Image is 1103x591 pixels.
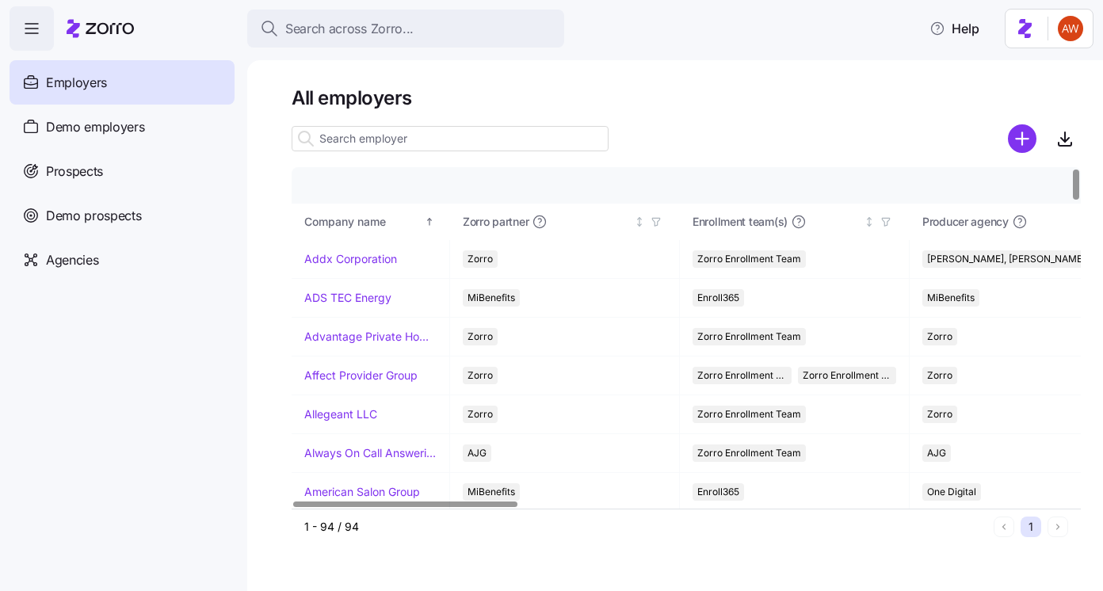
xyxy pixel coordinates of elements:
span: MiBenefits [468,483,515,501]
div: 1 - 94 / 94 [304,519,987,535]
span: Search across Zorro... [285,19,414,39]
span: Zorro [927,367,952,384]
svg: add icon [1008,124,1036,153]
span: AJG [468,444,487,462]
span: Enroll365 [697,289,739,307]
button: Next page [1048,517,1068,537]
span: Zorro [927,328,952,345]
input: Search employer [292,126,609,151]
span: Enrollment team(s) [693,214,788,230]
th: Company nameSorted ascending [292,204,450,240]
a: Employers [10,60,235,105]
div: Not sorted [634,216,645,227]
span: MiBenefits [927,289,975,307]
span: Employers [46,73,107,93]
span: Zorro [468,367,493,384]
div: Sorted ascending [424,216,435,227]
span: Zorro [927,406,952,423]
span: Prospects [46,162,103,181]
span: Zorro [468,406,493,423]
h1: All employers [292,86,1081,110]
a: Always On Call Answering Service [304,445,437,461]
a: Addx Corporation [304,251,397,267]
div: Not sorted [864,216,875,227]
a: ADS TEC Energy [304,290,391,306]
th: Enrollment team(s)Not sorted [680,204,910,240]
a: Demo employers [10,105,235,149]
span: Enroll365 [697,483,739,501]
span: Zorro Enrollment Team [697,250,801,268]
span: Zorro Enrollment Team [697,444,801,462]
span: Demo prospects [46,206,142,226]
a: Affect Provider Group [304,368,418,383]
span: Demo employers [46,117,145,137]
a: American Salon Group [304,484,420,500]
button: Previous page [994,517,1014,537]
span: Help [929,19,979,38]
span: AJG [927,444,946,462]
span: MiBenefits [468,289,515,307]
span: Producer agency [922,214,1009,230]
a: Allegeant LLC [304,406,377,422]
span: Zorro Enrollment Team [697,367,787,384]
span: One Digital [927,483,976,501]
span: Zorro Enrollment Team [697,406,801,423]
button: 1 [1021,517,1041,537]
a: Prospects [10,149,235,193]
span: Zorro Enrollment Team [697,328,801,345]
a: Demo prospects [10,193,235,238]
span: Zorro Enrollment Experts [803,367,892,384]
th: Zorro partnerNot sorted [450,204,680,240]
a: Agencies [10,238,235,282]
span: Zorro [468,328,493,345]
span: Zorro partner [463,214,529,230]
a: Advantage Private Home Care [304,329,437,345]
span: Agencies [46,250,98,270]
span: Zorro [468,250,493,268]
img: 3c671664b44671044fa8929adf5007c6 [1058,16,1083,41]
div: Company name [304,213,422,231]
button: Search across Zorro... [247,10,564,48]
button: Help [917,13,992,44]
